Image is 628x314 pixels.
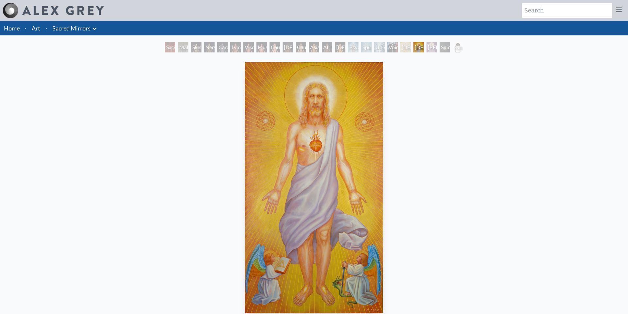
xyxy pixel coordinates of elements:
div: [DEMOGRAPHIC_DATA] [400,42,411,52]
li: · [43,21,50,35]
div: Spiritual World [440,42,450,52]
div: Asian Man [309,42,319,52]
div: Muscle System [256,42,267,52]
div: Psychic Energy System [348,42,358,52]
div: Sacred Mirrors Room, [GEOGRAPHIC_DATA] [165,42,175,52]
div: Caucasian Woman [270,42,280,52]
div: Spiritual Energy System [361,42,372,52]
div: [DEMOGRAPHIC_DATA] Woman [283,42,293,52]
div: Viscera [243,42,254,52]
div: Void Clear Light [387,42,398,52]
div: [PERSON_NAME] [427,42,437,52]
a: Sacred Mirrors [52,24,91,33]
div: [DEMOGRAPHIC_DATA] Woman [335,42,345,52]
div: Universal Mind Lattice [374,42,385,52]
div: Skeletal System [191,42,201,52]
div: [DEMOGRAPHIC_DATA] [413,42,424,52]
a: Home [4,25,20,32]
div: Caucasian Man [296,42,306,52]
div: Material World [178,42,188,52]
div: Nervous System [204,42,215,52]
div: African Man [322,42,332,52]
div: Lymphatic System [230,42,241,52]
img: Christ-1985-Alex-Grey-watermarked.jpg [245,62,383,313]
li: · [22,21,29,35]
div: Sacred Mirrors Frame [453,42,463,52]
input: Search [522,3,612,18]
div: Cardiovascular System [217,42,228,52]
a: Art [32,24,40,33]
